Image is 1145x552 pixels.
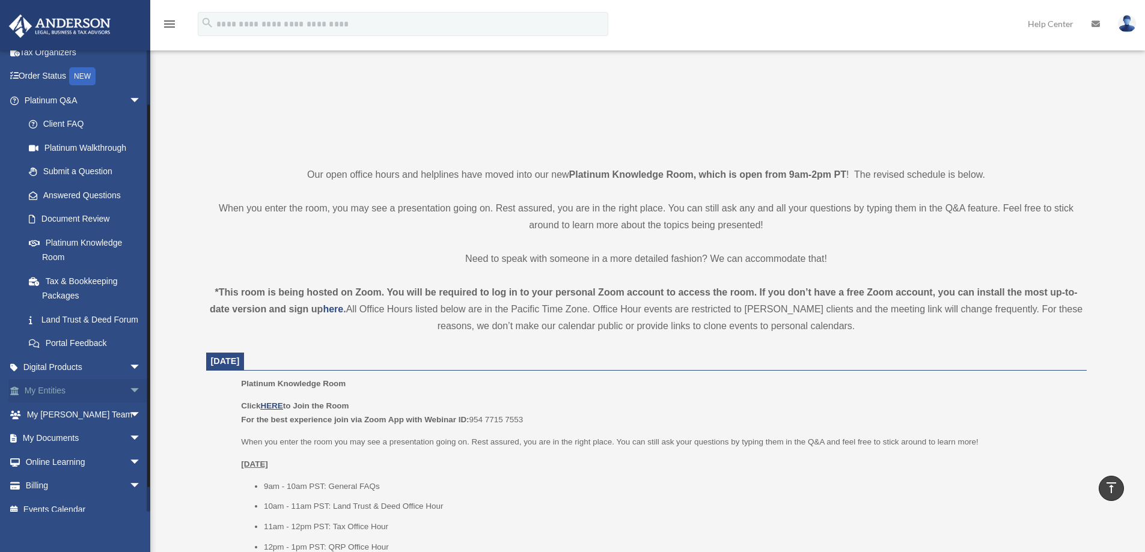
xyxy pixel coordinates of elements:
a: Tax Organizers [8,40,159,64]
span: arrow_drop_down [129,88,153,113]
span: arrow_drop_down [129,402,153,427]
a: HERE [260,401,282,410]
a: Platinum Q&Aarrow_drop_down [8,88,159,112]
a: My Documentsarrow_drop_down [8,426,159,450]
span: Platinum Knowledge Room [241,379,346,388]
i: search [201,16,214,29]
span: arrow_drop_down [129,379,153,404]
a: My [PERSON_NAME] Teamarrow_drop_down [8,402,159,426]
a: Events Calendar [8,497,159,521]
a: Online Learningarrow_drop_down [8,450,159,474]
li: 11am - 12pm PST: Tax Office Hour [264,520,1078,534]
a: Land Trust & Deed Forum [17,308,159,332]
a: here [323,304,343,314]
a: Client FAQ [17,112,159,136]
strong: . [343,304,346,314]
strong: Platinum Knowledge Room, which is open from 9am-2pm PT [569,169,846,180]
img: Anderson Advisors Platinum Portal [5,14,114,38]
div: NEW [69,67,96,85]
span: arrow_drop_down [129,426,153,451]
a: vertical_align_top [1099,476,1124,501]
img: User Pic [1118,15,1136,32]
span: arrow_drop_down [129,450,153,475]
a: Tax & Bookkeeping Packages [17,269,159,308]
p: 954 7715 7553 [241,399,1078,427]
a: Platinum Knowledge Room [17,231,153,269]
a: Portal Feedback [17,332,159,356]
u: [DATE] [241,459,268,469]
a: Answered Questions [17,183,159,207]
li: 10am - 11am PST: Land Trust & Deed Office Hour [264,499,1078,514]
p: When you enter the room, you may see a presentation going on. Rest assured, you are in the right ... [206,200,1087,234]
a: Digital Productsarrow_drop_down [8,355,159,379]
span: arrow_drop_down [129,474,153,499]
a: My Entitiesarrow_drop_down [8,379,159,403]
strong: *This room is being hosted on Zoom. You will be required to log in to your personal Zoom account ... [210,287,1078,314]
p: Need to speak with someone in a more detailed fashion? We can accommodate that! [206,250,1087,267]
a: menu [162,21,177,31]
b: Click to Join the Room [241,401,349,410]
li: 9am - 10am PST: General FAQs [264,479,1078,494]
a: Submit a Question [17,160,159,184]
b: For the best experience join via Zoom App with Webinar ID: [241,415,469,424]
i: menu [162,17,177,31]
a: Document Review [17,207,159,231]
a: Platinum Walkthrough [17,136,159,160]
p: When you enter the room you may see a presentation going on. Rest assured, you are in the right p... [241,435,1078,449]
i: vertical_align_top [1104,481,1119,495]
span: arrow_drop_down [129,355,153,380]
span: [DATE] [211,356,240,366]
a: Billingarrow_drop_down [8,474,159,498]
a: Order StatusNEW [8,64,159,89]
div: All Office Hours listed below are in the Pacific Time Zone. Office Hour events are restricted to ... [206,284,1087,335]
p: Our open office hours and helplines have moved into our new ! The revised schedule is below. [206,166,1087,183]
